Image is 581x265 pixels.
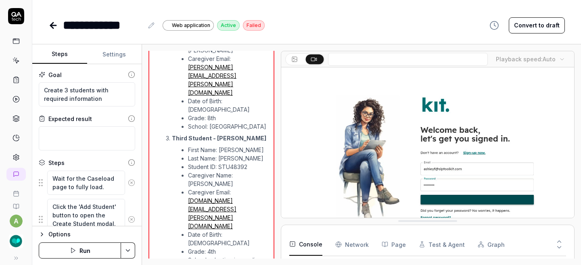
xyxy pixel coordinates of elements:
[39,230,135,239] button: Options
[6,168,26,181] a: New conversation
[496,55,556,63] div: Playback speed:
[243,20,265,31] div: Failed
[39,198,135,240] div: Suggestions
[3,184,29,197] a: Book a call with us
[382,233,406,256] button: Page
[419,233,465,256] button: Test & Agent
[289,233,322,256] button: Console
[478,233,505,256] button: Graph
[163,20,214,31] a: Web application
[9,234,23,248] img: SLP Toolkit Logo
[188,114,267,122] li: Grade: 8th
[188,97,267,114] li: Date of Birth: [DEMOGRAPHIC_DATA]
[48,115,92,123] div: Expected result
[188,230,267,247] li: Date of Birth: [DEMOGRAPHIC_DATA]
[125,211,138,227] button: Remove step
[48,71,62,79] div: Goal
[48,230,135,239] div: Options
[125,175,138,191] button: Remove step
[48,159,65,167] div: Steps
[188,197,236,230] a: [DOMAIN_NAME][EMAIL_ADDRESS][PERSON_NAME][DOMAIN_NAME]
[87,45,142,64] button: Settings
[39,242,121,259] button: Run
[188,171,267,188] li: Caregiver Name: [PERSON_NAME]
[188,163,267,171] li: Student ID: STU48392
[10,215,23,227] button: a
[188,122,267,131] li: School: [GEOGRAPHIC_DATA]
[188,256,267,264] li: School selection is pending.
[188,146,267,154] li: First Name: [PERSON_NAME]
[172,135,266,142] strong: Third Student - [PERSON_NAME]
[485,17,504,33] button: View version history
[188,188,267,230] li: Caregiver Email:
[335,233,369,256] button: Network
[3,227,29,250] button: SLP Toolkit Logo
[32,45,87,64] button: Steps
[188,54,267,97] li: Caregiver Email:
[509,17,565,33] button: Convert to draft
[39,170,135,195] div: Suggestions
[217,20,240,31] div: Active
[3,197,29,210] a: Documentation
[188,154,267,163] li: Last Name: [PERSON_NAME]
[172,22,210,29] span: Web application
[188,64,236,96] a: [PERSON_NAME][EMAIL_ADDRESS][PERSON_NAME][DOMAIN_NAME]
[188,247,267,256] li: Grade: 4th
